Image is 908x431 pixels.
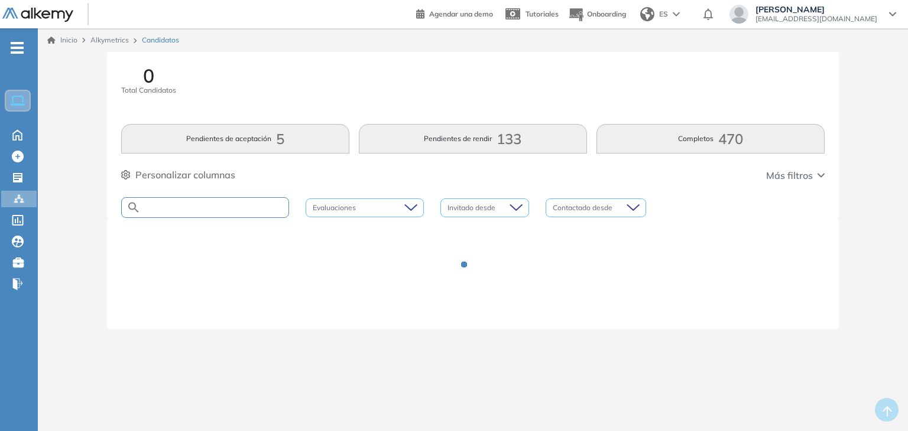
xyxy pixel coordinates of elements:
[143,66,154,85] span: 0
[127,200,141,215] img: SEARCH_ALT
[142,35,179,45] span: Candidatos
[568,2,626,27] button: Onboarding
[121,85,176,96] span: Total Candidatos
[359,124,587,154] button: Pendientes de rendir133
[121,124,349,154] button: Pendientes de aceptación5
[416,6,493,20] a: Agendar una demo
[659,9,668,19] span: ES
[526,9,559,18] span: Tutoriales
[755,5,877,14] span: [PERSON_NAME]
[121,168,235,182] button: Personalizar columnas
[587,9,626,18] span: Onboarding
[640,7,654,21] img: world
[766,168,813,182] span: Más filtros
[673,12,680,17] img: arrow
[2,8,73,22] img: Logo
[90,35,129,44] span: Alkymetrics
[766,168,825,182] button: Más filtros
[135,168,235,182] span: Personalizar columnas
[11,47,24,49] i: -
[596,124,825,154] button: Completos470
[429,9,493,18] span: Agendar una demo
[755,14,877,24] span: [EMAIL_ADDRESS][DOMAIN_NAME]
[47,35,77,45] a: Inicio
